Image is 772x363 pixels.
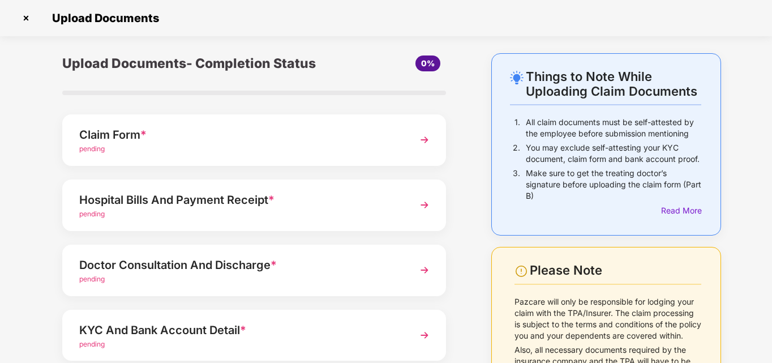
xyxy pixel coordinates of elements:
span: pending [79,275,105,283]
div: Read More [661,204,701,217]
img: svg+xml;base64,PHN2ZyB4bWxucz0iaHR0cDovL3d3dy53My5vcmcvMjAwMC9zdmciIHdpZHRoPSIyNC4wOTMiIGhlaWdodD... [510,71,524,84]
img: svg+xml;base64,PHN2ZyBpZD0iTmV4dCIgeG1sbnM9Imh0dHA6Ly93d3cudzMub3JnLzIwMDAvc3ZnIiB3aWR0aD0iMzYiIG... [414,325,435,345]
div: Claim Form [79,126,400,144]
p: 3. [513,168,520,202]
p: 2. [513,142,520,165]
div: Hospital Bills And Payment Receipt [79,191,400,209]
p: All claim documents must be self-attested by the employee before submission mentioning [526,117,701,139]
span: pending [79,340,105,348]
p: 1. [514,117,520,139]
p: Pazcare will only be responsible for lodging your claim with the TPA/Insurer. The claim processin... [514,296,702,341]
p: Make sure to get the treating doctor’s signature before uploading the claim form (Part B) [526,168,701,202]
span: Upload Documents [41,11,165,25]
span: pending [79,144,105,153]
div: Upload Documents- Completion Status [62,53,318,74]
p: You may exclude self-attesting your KYC document, claim form and bank account proof. [526,142,701,165]
div: Doctor Consultation And Discharge [79,256,400,274]
div: Things to Note While Uploading Claim Documents [526,69,701,99]
span: pending [79,210,105,218]
div: Please Note [530,263,701,278]
img: svg+xml;base64,PHN2ZyBpZD0iV2FybmluZ18tXzI0eDI0IiBkYXRhLW5hbWU9Ildhcm5pbmcgLSAyNHgyNCIgeG1sbnM9Im... [514,264,528,278]
img: svg+xml;base64,PHN2ZyBpZD0iTmV4dCIgeG1sbnM9Imh0dHA6Ly93d3cudzMub3JnLzIwMDAvc3ZnIiB3aWR0aD0iMzYiIG... [414,130,435,150]
img: svg+xml;base64,PHN2ZyBpZD0iTmV4dCIgeG1sbnM9Imh0dHA6Ly93d3cudzMub3JnLzIwMDAvc3ZnIiB3aWR0aD0iMzYiIG... [414,260,435,280]
div: KYC And Bank Account Detail [79,321,400,339]
span: 0% [421,58,435,68]
img: svg+xml;base64,PHN2ZyBpZD0iQ3Jvc3MtMzJ4MzIiIHhtbG5zPSJodHRwOi8vd3d3LnczLm9yZy8yMDAwL3N2ZyIgd2lkdG... [17,9,35,27]
img: svg+xml;base64,PHN2ZyBpZD0iTmV4dCIgeG1sbnM9Imh0dHA6Ly93d3cudzMub3JnLzIwMDAvc3ZnIiB3aWR0aD0iMzYiIG... [414,195,435,215]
